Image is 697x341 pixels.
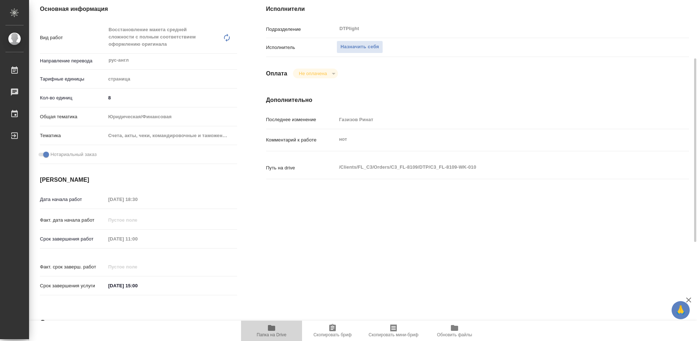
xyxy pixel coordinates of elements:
h2: Заказ [40,317,64,329]
h4: Основная информация [40,5,237,13]
h4: Исполнители [266,5,689,13]
button: Скопировать мини-бриф [363,321,424,341]
p: Исполнитель [266,44,337,51]
button: 🙏 [672,301,690,319]
textarea: /Clients/FL_C3/Orders/C3_FL-8109/DTP/C3_FL-8109-WK-010 [337,161,654,173]
p: Путь на drive [266,164,337,172]
div: Юридическая/Финансовая [106,111,237,123]
p: Кол-во единиц [40,94,106,102]
input: Пустое поле [106,215,169,225]
input: Пустое поле [106,234,169,244]
div: страница [106,73,237,85]
p: Дата начала работ [40,196,106,203]
h4: Дополнительно [266,96,689,104]
p: Факт. дата начала работ [40,217,106,224]
p: Комментарий к работе [266,136,337,144]
button: Обновить файлы [424,321,485,341]
span: 🙏 [674,303,687,318]
h4: [PERSON_NAME] [40,176,237,184]
p: Подразделение [266,26,337,33]
button: Папка на Drive [241,321,302,341]
p: Общая тематика [40,113,106,120]
p: Тарифные единицы [40,75,106,83]
div: Счета, акты, чеки, командировочные и таможенные документы [106,130,237,142]
p: Направление перевода [40,57,106,65]
span: Скопировать бриф [313,332,351,337]
span: Папка на Drive [257,332,286,337]
p: Срок завершения работ [40,235,106,243]
input: Пустое поле [106,194,169,205]
h4: Оплата [266,69,288,78]
input: Пустое поле [106,262,169,272]
p: Срок завершения услуги [40,282,106,289]
input: ✎ Введи что-нибудь [106,93,237,103]
span: Нотариальный заказ [50,151,97,158]
span: Обновить файлы [437,332,472,337]
button: Назначить себя [337,41,383,53]
p: Тематика [40,132,106,139]
p: Факт. срок заверш. работ [40,263,106,271]
p: Последнее изменение [266,116,337,123]
textarea: нот [337,133,654,145]
div: Не оплачена [293,69,338,78]
span: Назначить себя [341,43,379,51]
p: Вид работ [40,34,106,41]
input: Пустое поле [337,114,654,125]
span: Скопировать мини-бриф [368,332,418,337]
button: Скопировать бриф [302,321,363,341]
input: ✎ Введи что-нибудь [106,280,169,291]
button: Не оплачена [297,70,329,77]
